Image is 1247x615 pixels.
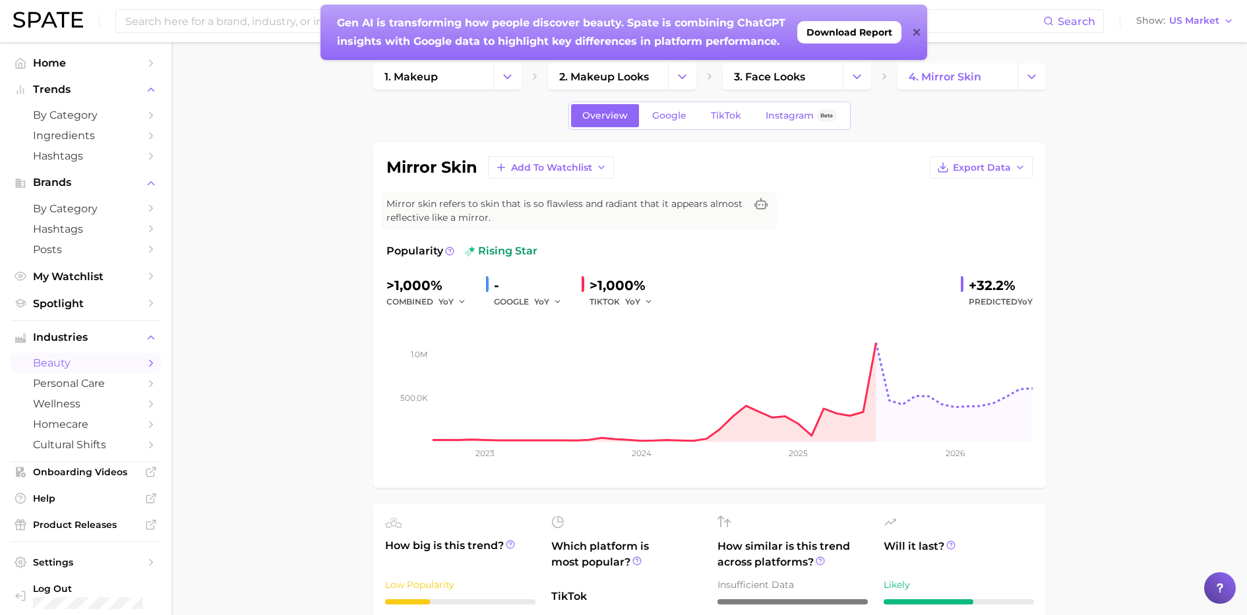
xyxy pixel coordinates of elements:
[386,243,443,259] span: Popularity
[33,223,138,235] span: Hashtags
[33,377,138,390] span: personal care
[1058,15,1095,28] span: Search
[11,414,161,434] a: homecare
[909,71,981,83] span: 4. mirror skin
[631,448,651,458] tspan: 2024
[439,294,467,310] button: YoY
[551,539,702,582] span: Which platform is most popular?
[386,278,442,293] span: >1,000%
[766,110,814,121] span: Instagram
[711,110,741,121] span: TikTok
[754,104,848,127] a: InstagramBeta
[625,294,654,310] button: YoY
[11,515,161,535] a: Product Releases
[945,448,964,458] tspan: 2026
[953,162,1011,173] span: Export Data
[33,57,138,69] span: Home
[930,156,1033,179] button: Export Data
[465,243,537,259] span: rising star
[33,297,138,310] span: Spotlight
[590,294,662,310] div: TIKTOK
[820,110,833,121] span: Beta
[386,294,475,310] div: combined
[11,488,161,508] a: Help
[13,12,83,28] img: SPATE
[897,63,1018,90] a: 4. mirror skin
[11,53,161,73] a: Home
[11,293,161,314] a: Spotlight
[723,63,843,90] a: 3. face looks
[582,110,628,121] span: Overview
[11,353,161,373] a: beauty
[884,577,1034,593] div: Likely
[559,71,649,83] span: 2. makeup looks
[11,552,161,572] a: Settings
[386,197,745,225] span: Mirror skin refers to skin that is so flawless and radiant that it appears almost reflective like...
[33,84,138,96] span: Trends
[494,294,571,310] div: GOOGLE
[488,156,614,179] button: Add to Watchlist
[33,556,138,568] span: Settings
[969,275,1033,296] div: +32.2%
[1136,17,1165,24] span: Show
[1018,297,1033,307] span: YoY
[590,278,646,293] span: >1,000%
[11,239,161,260] a: Posts
[1169,17,1219,24] span: US Market
[33,332,138,343] span: Industries
[1133,13,1237,30] button: ShowUS Market
[548,63,668,90] a: 2. makeup looks
[33,150,138,162] span: Hashtags
[493,63,522,90] button: Change Category
[439,296,454,307] span: YoY
[11,198,161,219] a: by Category
[33,397,138,410] span: wellness
[11,434,161,455] a: cultural shifts
[124,10,1043,32] input: Search here for a brand, industry, or ingredient
[33,177,138,189] span: Brands
[11,328,161,347] button: Industries
[717,599,868,604] div: – / 10
[33,583,150,595] span: Log Out
[717,539,868,570] span: How similar is this trend across platforms?
[11,266,161,287] a: My Watchlist
[551,589,702,604] span: TikTok
[11,462,161,482] a: Onboarding Videos
[475,448,494,458] tspan: 2023
[11,219,161,239] a: Hashtags
[385,577,535,593] div: Low Popularity
[465,246,475,256] img: rising star
[11,394,161,414] a: wellness
[33,109,138,121] span: by Category
[33,418,138,430] span: homecare
[641,104,698,127] a: Google
[33,129,138,142] span: Ingredients
[571,104,639,127] a: Overview
[511,162,592,173] span: Add to Watchlist
[384,71,438,83] span: 1. makeup
[33,519,138,531] span: Product Releases
[33,270,138,283] span: My Watchlist
[734,71,805,83] span: 3. face looks
[1018,63,1046,90] button: Change Category
[385,599,535,604] div: 3 / 10
[969,294,1033,310] span: Predicted
[700,104,752,127] a: TikTok
[33,243,138,256] span: Posts
[843,63,871,90] button: Change Category
[534,296,549,307] span: YoY
[11,80,161,100] button: Trends
[385,538,535,570] span: How big is this trend?
[11,579,161,613] a: Log out. Currently logged in with e-mail brittany@kirkerent.com.
[534,294,563,310] button: YoY
[789,448,808,458] tspan: 2025
[11,125,161,146] a: Ingredients
[33,202,138,215] span: by Category
[625,296,640,307] span: YoY
[33,492,138,504] span: Help
[668,63,696,90] button: Change Category
[373,63,493,90] a: 1. makeup
[33,357,138,369] span: beauty
[33,466,138,478] span: Onboarding Videos
[11,373,161,394] a: personal care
